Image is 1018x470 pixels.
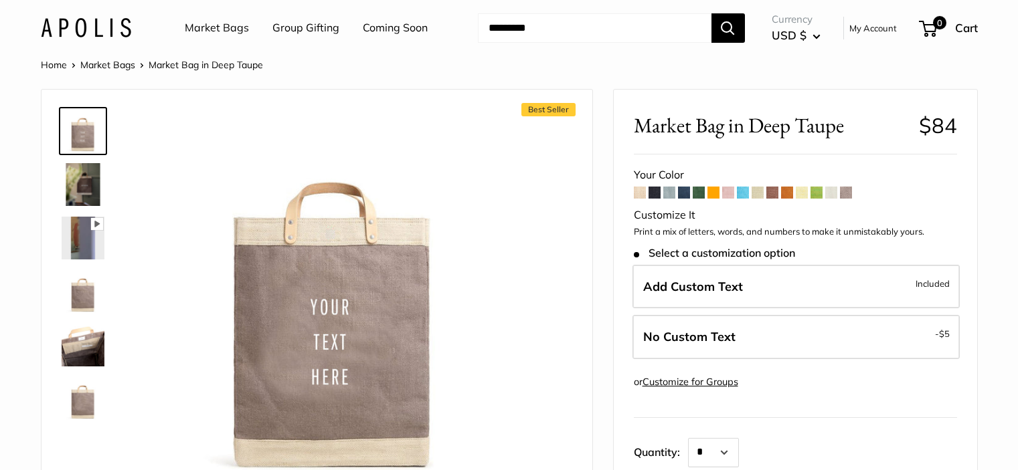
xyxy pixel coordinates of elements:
span: Included [916,275,950,291]
img: Market Bag in Deep Taupe [62,377,104,420]
img: Market Bag in Deep Taupe [62,324,104,366]
span: USD $ [772,28,807,42]
a: My Account [849,20,897,36]
label: Leave Blank [632,315,960,359]
span: Best Seller [521,103,576,116]
button: Search [711,13,745,43]
input: Search... [478,13,711,43]
span: Add Custom Text [643,279,743,294]
p: Print a mix of letters, words, and numbers to make it unmistakably yours. [634,225,957,239]
label: Add Custom Text [632,265,960,309]
span: Market Bag in Deep Taupe [634,113,909,138]
nav: Breadcrumb [41,56,263,74]
img: Market Bag in Deep Taupe [62,110,104,152]
a: Group Gifting [272,18,339,38]
div: Your Color [634,165,957,185]
img: Market Bag in Deep Taupe [62,163,104,206]
span: Market Bag in Deep Taupe [149,59,263,71]
span: $84 [919,112,957,138]
span: Currency [772,10,821,29]
img: Market Bag in Deep Taupe [62,270,104,313]
a: Market Bag in Deep Taupe [59,267,107,316]
button: USD $ [772,25,821,46]
div: or [634,373,738,391]
span: $5 [939,328,950,339]
span: - [935,326,950,342]
img: Market Bag in Deep Taupe [62,217,104,259]
span: Cart [955,21,978,35]
a: Market Bag in Deep Taupe [59,321,107,369]
a: Market Bags [80,59,135,71]
a: Market Bag in Deep Taupe [59,107,107,155]
label: Quantity: [634,434,688,467]
span: No Custom Text [643,329,736,344]
div: Customize It [634,205,957,225]
a: Market Bag in Deep Taupe [59,374,107,423]
span: Select a customization option [634,247,795,259]
span: 0 [932,16,946,29]
a: Market Bag in Deep Taupe [59,160,107,209]
a: Customize for Groups [643,376,738,388]
a: 0 Cart [920,17,978,39]
img: Apolis [41,18,131,37]
a: Market Bag in Deep Taupe [59,214,107,262]
a: Home [41,59,67,71]
a: Coming Soon [363,18,428,38]
a: Market Bags [185,18,249,38]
